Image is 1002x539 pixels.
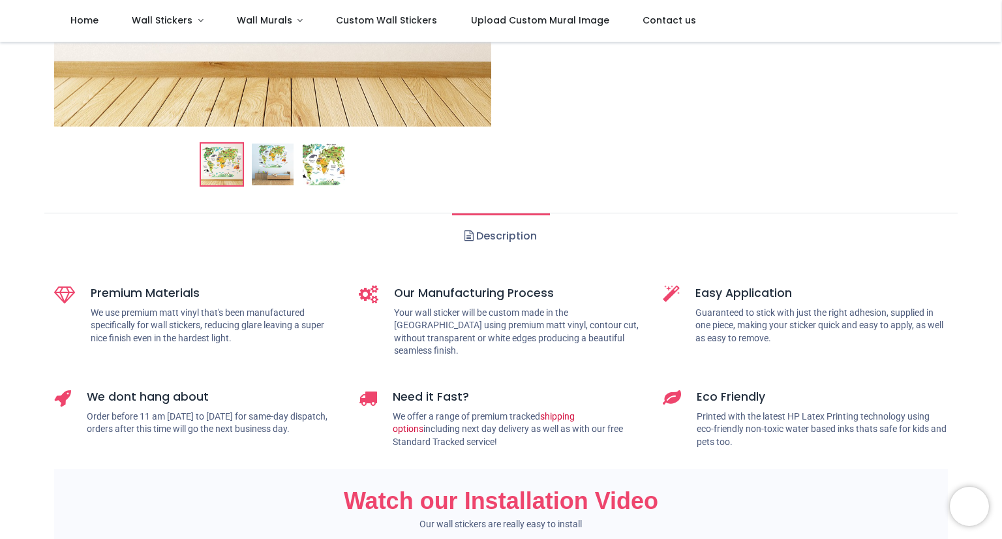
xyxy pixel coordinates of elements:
[70,14,99,27] span: Home
[201,144,243,185] img: Animal World Map Wall Sticker - Mod4
[336,14,437,27] span: Custom Wall Stickers
[452,213,549,259] a: Description
[132,14,192,27] span: Wall Stickers
[471,14,609,27] span: Upload Custom Mural Image
[695,307,948,345] p: Guaranteed to stick with just the right adhesion, supplied in one piece, making your sticker quic...
[87,410,339,436] p: Order before 11 am [DATE] to [DATE] for same-day dispatch, orders after this time will go the nex...
[394,285,644,301] h5: Our Manufacturing Process
[697,410,948,449] p: Printed with the latest HP Latex Printing technology using eco-friendly non-toxic water based ink...
[54,518,948,531] p: Our wall stickers are really easy to install
[394,307,644,358] p: Your wall sticker will be custom made in the [GEOGRAPHIC_DATA] using premium matt vinyl, contour ...
[87,389,339,405] h5: We dont hang about
[91,307,339,345] p: We use premium matt vinyl that's been manufactured specifically for wall stickers, reducing glare...
[237,14,292,27] span: Wall Murals
[344,487,658,514] span: Watch our Installation Video
[697,389,948,405] h5: Eco Friendly
[695,285,948,301] h5: Easy Application
[950,487,989,526] iframe: Brevo live chat
[393,410,644,449] p: We offer a range of premium tracked including next day delivery as well as with our free Standard...
[252,144,294,185] img: WS-51378-02
[393,389,644,405] h5: Need it Fast?
[303,144,344,185] img: WS-51378-03
[91,285,339,301] h5: Premium Materials
[643,14,696,27] span: Contact us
